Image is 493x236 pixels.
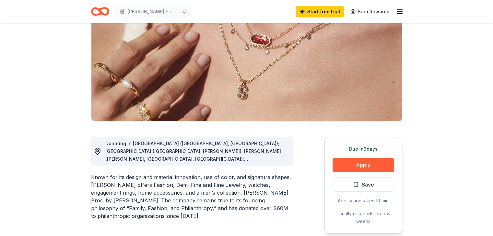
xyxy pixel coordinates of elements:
div: Due in 3 days [333,145,394,153]
span: [PERSON_NAME] PTO-McKingo [127,8,179,16]
button: Apply [333,158,394,172]
a: Start free trial [296,6,344,17]
button: [PERSON_NAME] PTO-McKingo [114,5,192,18]
div: Application takes 10 min [333,197,394,205]
a: Home [91,4,109,19]
button: Save [333,177,394,192]
span: Save [362,180,374,189]
a: Earn Rewards [346,6,393,17]
div: Usually responds in a few weeks [333,210,394,225]
div: Known for its design and material innovation, use of color, and signature shapes, [PERSON_NAME] o... [91,173,293,220]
